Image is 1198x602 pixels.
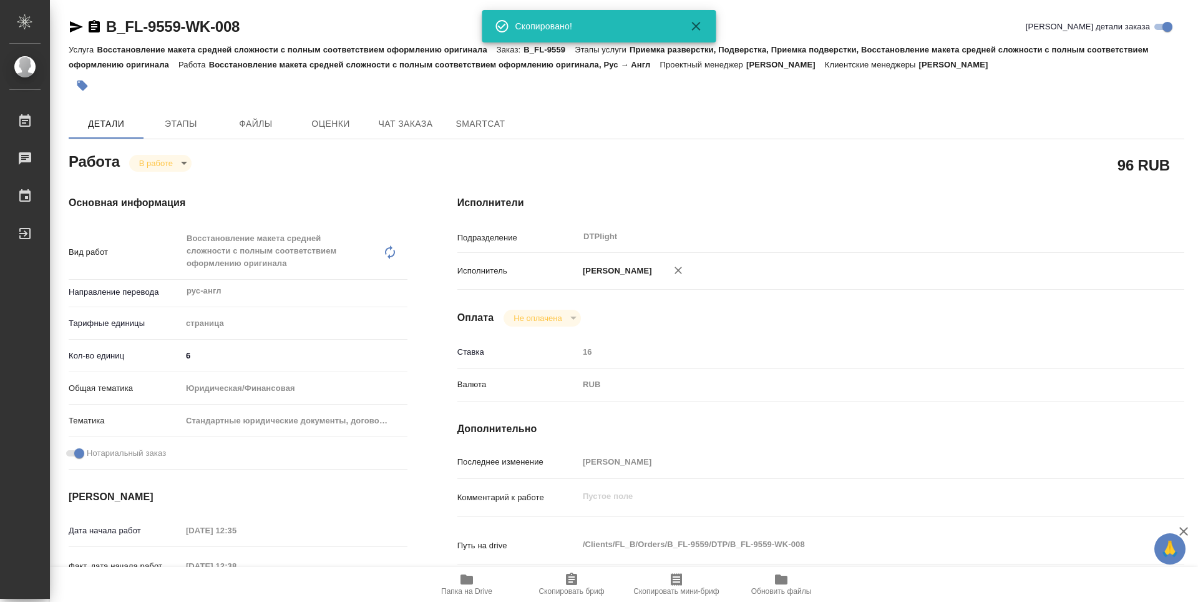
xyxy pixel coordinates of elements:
[1118,154,1170,175] h2: 96 RUB
[729,567,834,602] button: Обновить файлы
[182,347,407,365] input: ✎ Введи что-нибудь
[182,378,407,399] div: Юридическая/Финансовая
[129,155,192,172] div: В работе
[457,422,1184,437] h4: Дополнительно
[633,587,719,596] span: Скопировать мини-бриф
[69,72,96,99] button: Добавить тэг
[76,116,136,132] span: Детали
[69,317,182,330] p: Тарифные единицы
[69,415,182,427] p: Тематика
[151,116,211,132] span: Этапы
[497,45,524,54] p: Заказ:
[69,490,407,505] h4: [PERSON_NAME]
[69,286,182,299] p: Направление перевода
[457,310,494,325] h4: Оплата
[69,45,97,54] p: Услуга
[578,265,652,277] p: [PERSON_NAME]
[751,587,812,596] span: Обновить файлы
[226,116,286,132] span: Файлы
[524,45,575,54] p: B_FL-9559
[578,453,1124,471] input: Пустое поле
[1026,21,1150,33] span: [PERSON_NAME] детали заказа
[660,60,746,69] p: Проектный менеджер
[1154,533,1186,565] button: 🙏
[575,45,630,54] p: Этапы услуги
[87,19,102,34] button: Скопировать ссылку
[69,560,182,573] p: Факт. дата начала работ
[746,60,825,69] p: [PERSON_NAME]
[510,313,565,323] button: Не оплачена
[209,60,660,69] p: Восстановление макета средней сложности с полным соответствием оформлению оригинала, Рус → Англ
[919,60,998,69] p: [PERSON_NAME]
[665,257,692,284] button: Удалить исполнителя
[578,374,1124,395] div: RUB
[87,447,166,460] span: Нотариальный заказ
[182,521,291,540] input: Пустое поле
[457,195,1184,210] h4: Исполнители
[182,557,291,575] input: Пустое поле
[1159,536,1181,562] span: 🙏
[69,382,182,395] p: Общая тематика
[69,525,182,537] p: Дата начала работ
[450,116,510,132] span: SmartCat
[182,313,407,334] div: страница
[69,149,120,172] h2: Работа
[578,343,1124,361] input: Пустое поле
[457,491,578,504] p: Комментарий к работе
[69,246,182,259] p: Вид работ
[504,310,580,327] div: В работе
[578,534,1124,555] textarea: /Clients/FL_B/Orders/B_FL-9559/DTP/B_FL-9559-WK-008
[69,350,182,362] p: Кол-во единиц
[106,18,240,35] a: B_FL-9559-WK-008
[135,158,177,169] button: В работе
[538,587,604,596] span: Скопировать бриф
[69,19,84,34] button: Скопировать ссылку для ЯМессенджера
[457,232,578,244] p: Подразделение
[457,378,578,391] p: Валюта
[301,116,361,132] span: Оценки
[414,567,519,602] button: Папка на Drive
[457,456,578,468] p: Последнее изменение
[376,116,436,132] span: Чат заказа
[624,567,729,602] button: Скопировать мини-бриф
[519,567,624,602] button: Скопировать бриф
[97,45,496,54] p: Восстановление макета средней сложности с полным соответствием оформлению оригинала
[681,19,711,34] button: Закрыть
[178,60,209,69] p: Работа
[457,346,578,358] p: Ставка
[457,540,578,552] p: Путь на drive
[182,410,407,432] div: Стандартные юридические документы, договоры, уставы
[69,195,407,210] h4: Основная информация
[457,265,578,277] p: Исполнитель
[825,60,919,69] p: Клиентские менеджеры
[441,587,492,596] span: Папка на Drive
[515,20,671,32] div: Скопировано!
